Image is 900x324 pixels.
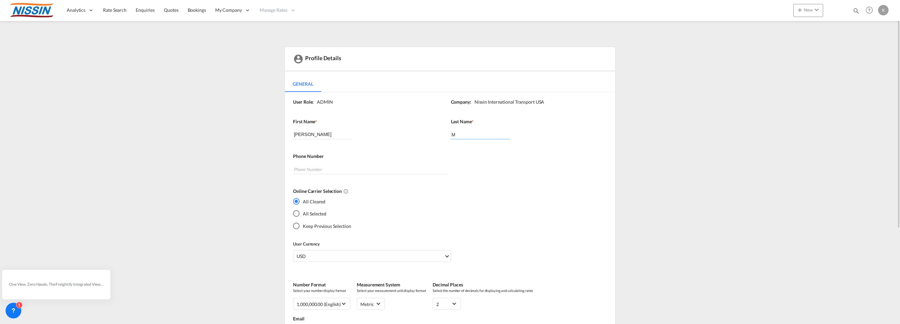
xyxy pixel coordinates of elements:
label: Phone Number [293,153,602,160]
div: Help [864,5,878,16]
span: Select your number display format [293,288,350,293]
span: Bookings [188,7,206,13]
label: First Name [293,118,444,125]
md-select: Select Currency: $ USDUnited States Dollar [293,250,451,262]
span: Quotes [164,7,178,13]
div: Nissin International Transport USA [471,99,545,105]
input: Phone Number [293,164,447,174]
label: User Currency [293,241,451,247]
md-radio-button: All Cleared [293,198,351,205]
md-icon: icon-magnify [853,7,860,14]
md-tab-item: General [285,76,321,92]
md-icon: icon-chevron-down [813,6,821,14]
label: Measurement System [357,281,426,288]
label: Decimal Places [433,281,533,288]
label: Number Format [293,281,350,288]
md-icon: icon-plus 400-fg [796,6,804,14]
span: Select the number of decimals for displaying and calculating rates [433,288,533,293]
div: 1,000,000.00 (English) [297,301,341,307]
label: Last Name [451,118,602,125]
label: User Role: [293,99,314,105]
div: icon-magnify [853,7,860,17]
div: metric [360,301,374,307]
div: K [878,5,889,15]
md-radio-button: All Selected [293,210,351,217]
div: ADMIN [314,99,333,105]
span: Analytics [67,7,85,13]
md-icon: All Cleared : Deselects all online carriers by default.All Selected : Selects all online carriers... [343,189,349,194]
span: Select your measurement unit display format [357,288,426,293]
input: Last Name [451,129,510,139]
span: Enquiries [136,7,155,13]
div: 2 [436,301,439,307]
md-icon: icon-account-circle [293,54,303,64]
input: First Name [293,129,352,139]
label: Company: [451,99,471,105]
span: My Company [215,7,242,13]
span: New [796,7,821,12]
div: Profile Details [285,47,615,71]
button: icon-plus 400-fgNewicon-chevron-down [793,4,823,17]
span: USD [297,253,444,260]
img: 485da9108dca11f0a63a77e390b9b49c.jpg [10,3,54,18]
span: Rate Search [103,7,127,13]
md-radio-group: Yes [293,198,351,234]
span: Help [864,5,875,16]
label: Online Carrier Selection [293,188,602,195]
md-pagination-wrapper: Use the left and right arrow keys to navigate between tabs [285,76,327,92]
span: Manage Rates [260,7,287,13]
md-radio-button: Keep Previous Selection [293,222,351,229]
label: Email [293,315,608,322]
